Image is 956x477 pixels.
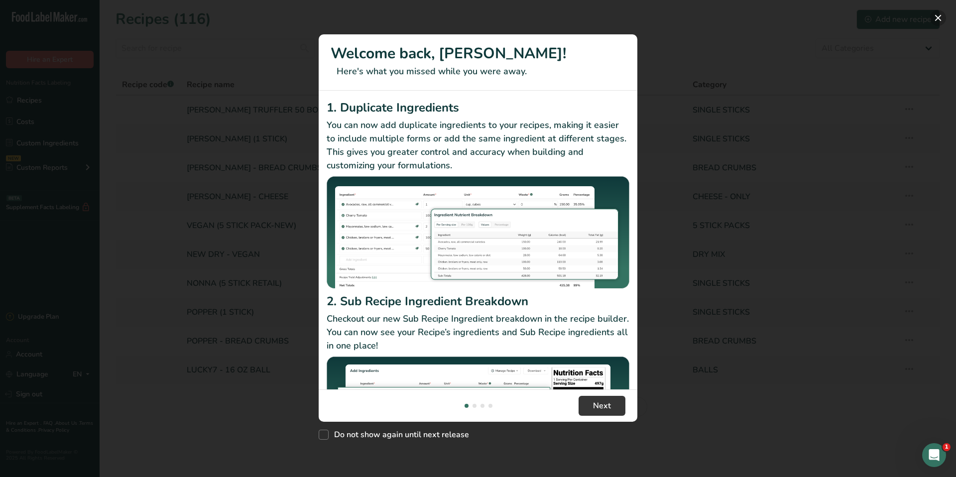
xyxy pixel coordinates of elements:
[327,292,629,310] h2: 2. Sub Recipe Ingredient Breakdown
[327,357,629,470] img: Sub Recipe Ingredient Breakdown
[329,430,469,440] span: Do not show again until next release
[327,176,629,289] img: Duplicate Ingredients
[579,396,625,416] button: Next
[331,65,625,78] p: Here's what you missed while you were away.
[331,42,625,65] h1: Welcome back, [PERSON_NAME]!
[327,312,629,353] p: Checkout our new Sub Recipe Ingredient breakdown in the recipe builder. You can now see your Reci...
[593,400,611,412] span: Next
[327,119,629,172] p: You can now add duplicate ingredients to your recipes, making it easier to include multiple forms...
[327,99,629,117] h2: 1. Duplicate Ingredients
[922,443,946,467] iframe: Intercom live chat
[943,443,951,451] span: 1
